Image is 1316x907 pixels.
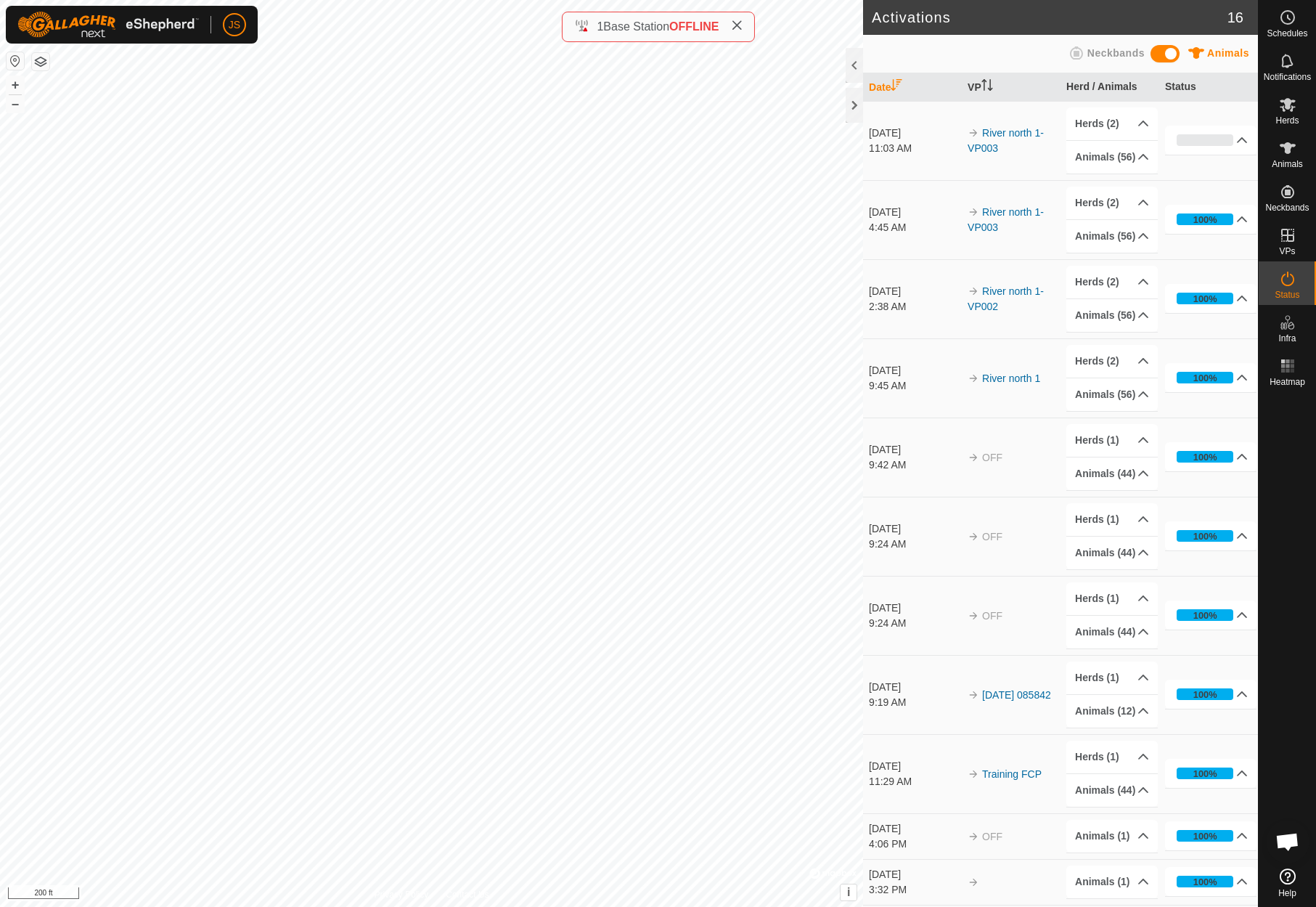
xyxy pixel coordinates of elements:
[869,837,960,852] div: 4:06 PM
[968,831,979,842] img: arrow
[1066,141,1158,174] p-accordion-header: Animals (56)
[1278,889,1296,898] span: Help
[847,886,850,898] span: i
[1177,134,1233,146] div: 0%
[1193,529,1217,543] div: 100%
[1165,442,1256,471] p-accordion-header: 100%
[446,888,489,901] a: Contact Us
[869,363,960,378] div: [DATE]
[1066,378,1158,411] p-accordion-header: Animals (56)
[982,531,1002,542] span: OFF
[869,378,960,394] div: 9:45 AM
[1087,47,1145,59] span: Neckbands
[1066,866,1158,898] p-accordion-header: Animals (1)
[869,299,960,314] div: 2:38 AM
[1227,7,1243,28] span: 16
[1177,451,1233,463] div: 100%
[1193,213,1217,227] div: 100%
[1165,363,1256,392] p-accordion-header: 100%
[968,373,979,384] img: arrow
[375,888,429,901] a: Privacy Policy
[1177,530,1233,542] div: 100%
[1193,450,1217,464] div: 100%
[982,768,1042,780] a: Training FCP
[1177,876,1233,887] div: 100%
[982,373,1040,384] a: River north 1
[1165,205,1256,234] p-accordion-header: 100%
[1159,73,1258,102] th: Status
[1193,767,1217,781] div: 100%
[968,768,979,780] img: arrow
[968,452,979,463] img: arrow
[1270,378,1305,386] span: Heatmap
[1066,582,1158,615] p-accordion-header: Herds (1)
[17,12,199,38] img: Gallagher Logo
[1066,107,1158,140] p-accordion-header: Herds (2)
[1177,213,1233,225] div: 100%
[982,452,1002,463] span: OFF
[1264,73,1311,81] span: Notifications
[1165,521,1256,550] p-accordion-header: 100%
[982,689,1051,701] a: [DATE] 085842
[1066,741,1158,773] p-accordion-header: Herds (1)
[968,127,979,139] img: arrow
[962,73,1060,102] th: VP
[1165,680,1256,709] p-accordion-header: 100%
[869,537,960,552] div: 9:24 AM
[1265,203,1309,212] span: Neckbands
[968,610,979,622] img: arrow
[603,20,669,33] span: Base Station
[1066,774,1158,807] p-accordion-header: Animals (44)
[968,689,979,701] img: arrow
[968,127,1044,154] a: River north 1-VP003
[1177,293,1233,304] div: 100%
[968,531,979,542] img: arrow
[869,205,960,220] div: [DATE]
[1267,29,1307,38] span: Schedules
[1066,695,1158,728] p-accordion-header: Animals (12)
[1193,688,1217,701] div: 100%
[1177,609,1233,621] div: 100%
[1275,290,1299,299] span: Status
[597,20,603,33] span: 1
[869,126,960,141] div: [DATE]
[1066,187,1158,219] p-accordion-header: Herds (2)
[869,521,960,537] div: [DATE]
[1278,334,1296,343] span: Infra
[1193,292,1217,306] div: 100%
[1193,609,1217,622] div: 100%
[32,53,49,70] button: Map Layers
[869,759,960,774] div: [DATE]
[1266,820,1309,863] a: Open chat
[7,95,24,113] button: –
[891,81,902,93] p-sorticon: Activate to sort
[869,220,960,235] div: 4:45 AM
[1177,830,1233,842] div: 100%
[982,610,1002,622] span: OFF
[1165,126,1256,155] p-accordion-header: 0%
[968,285,979,297] img: arrow
[1165,759,1256,788] p-accordion-header: 100%
[869,680,960,695] div: [DATE]
[1177,372,1233,383] div: 100%
[968,206,979,218] img: arrow
[968,877,979,888] img: arrow
[669,20,719,33] span: OFFLINE
[968,206,1044,233] a: River north 1-VP003
[869,774,960,789] div: 11:29 AM
[1066,503,1158,536] p-accordion-header: Herds (1)
[1066,820,1158,853] p-accordion-header: Animals (1)
[869,882,960,898] div: 3:32 PM
[1066,220,1158,253] p-accordion-header: Animals (56)
[1193,875,1217,889] div: 100%
[1193,829,1217,843] div: 100%
[841,884,857,900] button: i
[1066,345,1158,378] p-accordion-header: Herds (2)
[869,442,960,457] div: [DATE]
[869,821,960,837] div: [DATE]
[1165,284,1256,313] p-accordion-header: 100%
[869,457,960,473] div: 9:42 AM
[7,76,24,94] button: +
[1259,863,1316,903] a: Help
[1165,601,1256,630] p-accordion-header: 100%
